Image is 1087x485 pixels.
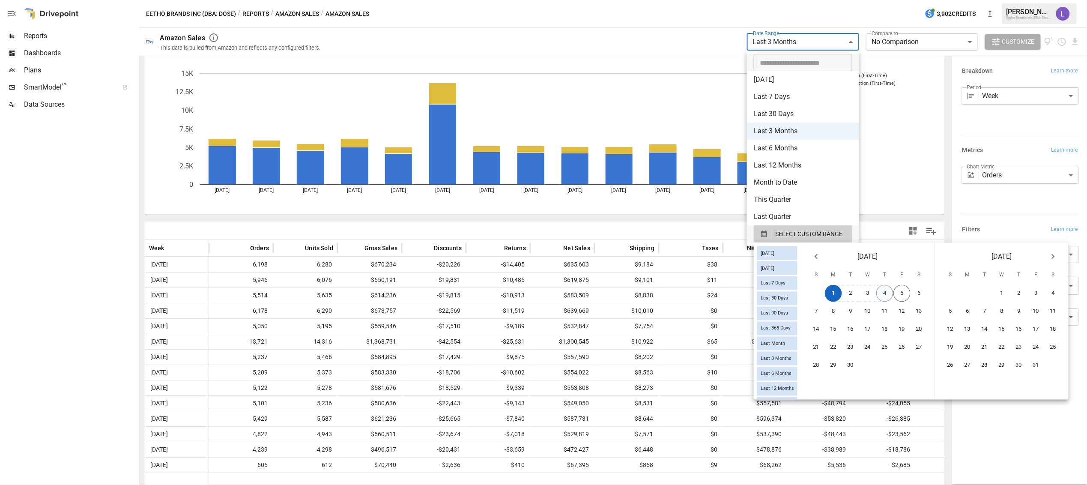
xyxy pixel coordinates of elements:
button: 17 [1027,321,1045,338]
li: Last 7 Days [747,88,859,105]
span: Sunday [809,267,824,284]
button: 9 [1010,303,1027,320]
button: 12 [893,303,911,320]
span: Last 6 Months [757,371,795,377]
li: Last 3 Months [747,123,859,140]
button: 15 [825,321,842,338]
button: 13 [911,303,928,320]
button: 7 [808,303,825,320]
span: Last 12 Months [757,386,797,392]
button: 19 [893,321,911,338]
div: Last 12 Months [757,382,797,395]
button: 21 [976,339,993,356]
button: 25 [876,339,893,356]
span: Tuesday [977,267,992,284]
button: 4 [1045,285,1062,302]
span: Last 3 Months [757,356,795,361]
button: 27 [959,357,976,374]
li: This Quarter [747,191,859,208]
button: 1 [825,285,842,302]
button: 3 [859,285,876,302]
button: 2 [1010,285,1027,302]
button: 20 [911,321,928,338]
button: 27 [911,339,928,356]
button: Next month [1045,248,1062,265]
button: 18 [876,321,893,338]
button: 16 [1010,321,1027,338]
button: 21 [808,339,825,356]
button: 1 [993,285,1010,302]
span: Saturday [1045,267,1061,284]
span: Thursday [877,267,893,284]
span: SELECT CUSTOM RANGE [775,229,842,240]
button: 19 [942,339,959,356]
button: 14 [808,321,825,338]
span: Last 7 Days [757,281,789,286]
li: [DATE] [747,71,859,88]
button: 3 [1027,285,1045,302]
button: 14 [976,321,993,338]
span: Wednesday [994,267,1009,284]
li: Last 12 Months [747,157,859,174]
div: Last Month [757,337,797,350]
span: Last 30 Days [757,296,791,301]
button: 10 [859,303,876,320]
button: 4 [876,285,893,302]
button: 22 [993,339,1010,356]
li: Last 30 Days [747,105,859,123]
button: 11 [1045,303,1062,320]
span: Tuesday [843,267,858,284]
div: Last 365 Days [757,322,797,335]
button: 8 [825,303,842,320]
span: Wednesday [860,267,875,284]
div: Last 6 Months [757,367,797,380]
button: 7 [976,303,993,320]
li: Last Quarter [747,208,859,225]
button: 31 [1027,357,1045,374]
button: SELECT CUSTOM RANGE [754,225,852,242]
div: [DATE] [757,261,797,275]
button: 2 [842,285,859,302]
button: 8 [993,303,1010,320]
div: Last 3 Months [757,352,797,365]
button: 30 [842,357,859,374]
button: 24 [1027,339,1045,356]
button: 12 [942,321,959,338]
span: [DATE] [757,250,778,256]
span: Saturday [911,267,927,284]
span: Friday [1028,267,1044,284]
button: 24 [859,339,876,356]
span: Monday [826,267,841,284]
button: 28 [976,357,993,374]
li: Month to Date [747,174,859,191]
button: 16 [842,321,859,338]
button: 20 [959,339,976,356]
button: 6 [911,285,928,302]
span: [DATE] [858,251,878,263]
button: 26 [893,339,911,356]
span: [DATE] [757,265,778,271]
div: [DATE] [757,246,797,260]
span: [DATE] [992,251,1012,263]
span: Last Month [757,341,788,346]
button: 30 [1010,357,1027,374]
button: 5 [942,303,959,320]
button: 17 [859,321,876,338]
span: Friday [894,267,910,284]
button: 22 [825,339,842,356]
button: 29 [993,357,1010,374]
button: 13 [959,321,976,338]
span: Last 365 Days [757,326,794,331]
button: 5 [893,285,911,302]
button: 10 [1027,303,1045,320]
span: Monday [960,267,975,284]
button: 23 [842,339,859,356]
button: 6 [959,303,976,320]
button: 15 [993,321,1010,338]
span: Thursday [1011,267,1027,284]
button: 11 [876,303,893,320]
span: Last 90 Days [757,311,791,316]
span: Sunday [943,267,958,284]
button: 9 [842,303,859,320]
button: 26 [942,357,959,374]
